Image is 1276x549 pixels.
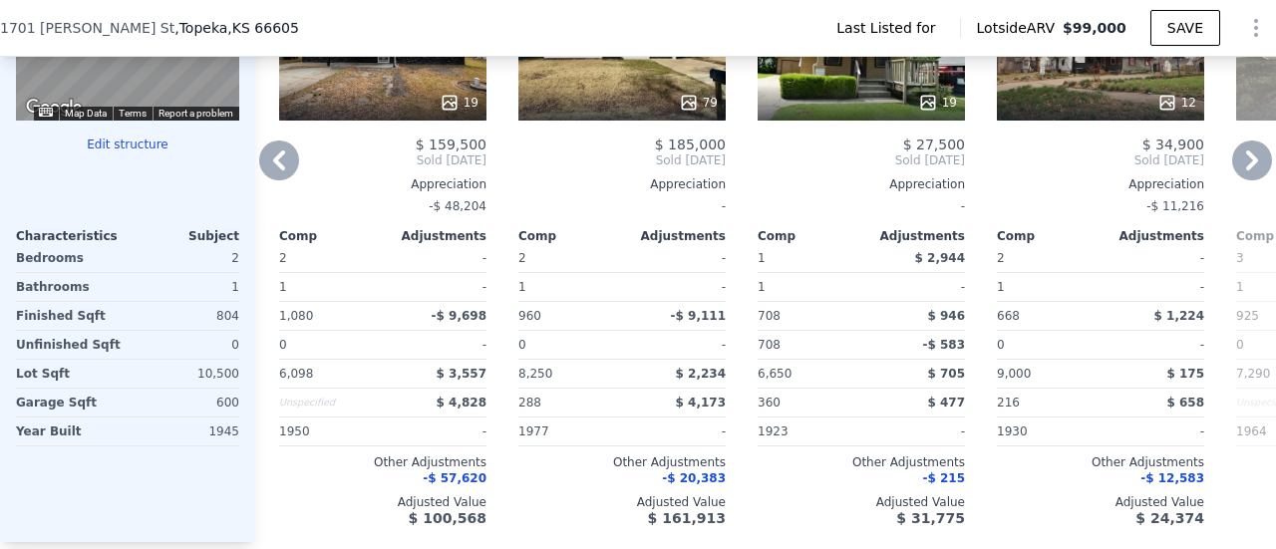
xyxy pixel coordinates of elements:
[671,309,726,323] span: -$ 9,111
[518,417,618,445] div: 1977
[758,338,781,352] span: 708
[16,360,124,388] div: Lot Sqft
[1236,367,1270,381] span: 7,290
[279,273,379,301] div: 1
[758,367,792,381] span: 6,650
[16,302,124,330] div: Finished Sqft
[1105,417,1204,445] div: -
[227,20,299,36] span: , KS 66605
[1063,20,1126,36] span: $99,000
[1135,510,1204,526] span: $ 24,374
[416,137,486,152] span: $ 159,500
[626,331,726,359] div: -
[16,331,124,359] div: Unfinished Sqft
[758,417,857,445] div: 1923
[279,417,379,445] div: 1950
[518,367,552,381] span: 8,250
[132,302,239,330] div: 804
[132,244,239,272] div: 2
[279,152,486,168] span: Sold [DATE]
[423,471,486,485] span: -$ 57,620
[518,251,526,265] span: 2
[159,108,233,119] a: Report a problem
[16,228,128,244] div: Characteristics
[903,137,965,152] span: $ 27,500
[437,396,486,410] span: $ 4,828
[758,454,965,470] div: Other Adjustments
[1236,309,1259,323] span: 925
[626,417,726,445] div: -
[758,176,965,192] div: Appreciation
[518,396,541,410] span: 288
[429,199,486,213] span: -$ 48,204
[758,273,857,301] div: 1
[997,176,1204,192] div: Appreciation
[518,273,618,301] div: 1
[518,176,726,192] div: Appreciation
[65,107,107,121] button: Map Data
[1140,471,1204,485] span: -$ 12,583
[518,494,726,510] div: Adjusted Value
[1236,338,1244,352] span: 0
[758,192,965,220] div: -
[279,389,379,416] div: Unspecified
[279,228,383,244] div: Comp
[997,367,1031,381] span: 9,000
[676,367,726,381] span: $ 2,234
[997,494,1204,510] div: Adjusted Value
[655,137,726,152] span: $ 185,000
[922,338,965,352] span: -$ 583
[896,510,965,526] span: $ 31,775
[997,309,1020,323] span: 668
[432,309,486,323] span: -$ 9,698
[518,152,726,168] span: Sold [DATE]
[977,18,1063,38] span: Lotside ARV
[1150,10,1220,46] button: SAVE
[1157,93,1196,113] div: 12
[518,228,622,244] div: Comp
[1166,367,1204,381] span: $ 175
[758,309,781,323] span: 708
[997,228,1101,244] div: Comp
[997,251,1005,265] span: 2
[1154,309,1204,323] span: $ 1,224
[1105,244,1204,272] div: -
[758,494,965,510] div: Adjusted Value
[997,152,1204,168] span: Sold [DATE]
[279,494,486,510] div: Adjusted Value
[927,367,965,381] span: $ 705
[865,417,965,445] div: -
[927,309,965,323] span: $ 946
[128,228,239,244] div: Subject
[409,510,486,526] span: $ 100,568
[997,273,1097,301] div: 1
[16,389,124,416] div: Garage Sqft
[132,360,239,388] div: 10,500
[622,228,726,244] div: Adjustments
[132,331,239,359] div: 0
[922,471,965,485] span: -$ 215
[997,396,1020,410] span: 216
[1166,396,1204,410] span: $ 658
[1146,199,1204,213] span: -$ 11,216
[16,273,124,301] div: Bathrooms
[21,95,87,121] img: Google
[383,228,486,244] div: Adjustments
[279,176,486,192] div: Appreciation
[662,471,726,485] span: -$ 20,383
[918,93,957,113] div: 19
[758,228,861,244] div: Comp
[132,389,239,416] div: 600
[997,338,1005,352] span: 0
[16,137,239,152] button: Edit structure
[758,396,781,410] span: 360
[279,309,313,323] span: 1,080
[518,192,726,220] div: -
[279,367,313,381] span: 6,098
[836,18,943,38] span: Last Listed for
[279,338,287,352] span: 0
[132,417,239,445] div: 1945
[758,152,965,168] span: Sold [DATE]
[1105,331,1204,359] div: -
[518,309,541,323] span: 960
